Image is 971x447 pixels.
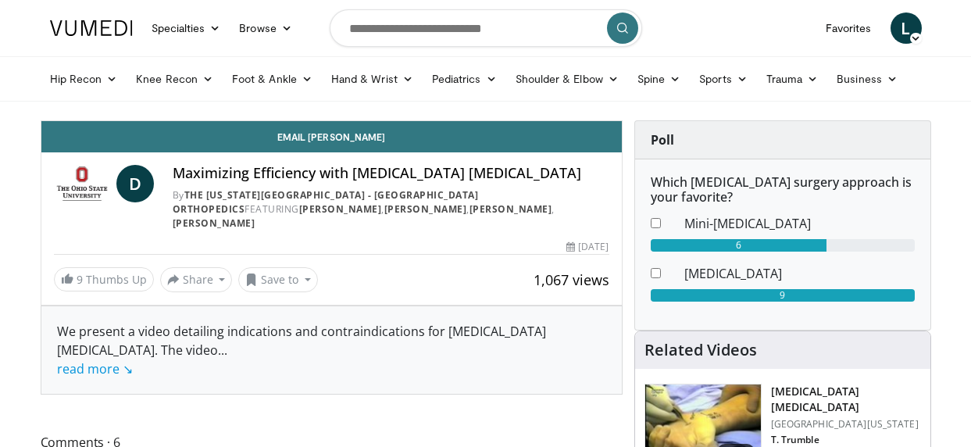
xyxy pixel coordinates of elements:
[690,63,757,95] a: Sports
[299,202,382,216] a: [PERSON_NAME]
[330,9,642,47] input: Search topics, interventions
[506,63,628,95] a: Shoulder & Elbow
[57,342,227,377] span: ...
[54,165,110,202] img: The Ohio State University - Wexner Medical Center Orthopedics
[322,63,423,95] a: Hand & Wrist
[173,188,609,231] div: By FEATURING , , ,
[566,240,609,254] div: [DATE]
[223,63,322,95] a: Foot & Ankle
[50,20,133,36] img: VuMedi Logo
[173,165,609,182] h4: Maximizing Efficiency with [MEDICAL_DATA] [MEDICAL_DATA]
[771,384,921,415] h3: [MEDICAL_DATA] [MEDICAL_DATA]
[54,267,154,291] a: 9 Thumbs Up
[891,13,922,44] a: L
[41,121,622,152] a: Email [PERSON_NAME]
[651,289,915,302] div: 9
[673,264,926,283] dd: [MEDICAL_DATA]
[469,202,552,216] a: [PERSON_NAME]
[116,165,154,202] a: D
[534,270,609,289] span: 1,067 views
[384,202,467,216] a: [PERSON_NAME]
[651,175,915,205] h6: Which [MEDICAL_DATA] surgery approach is your favorite?
[423,63,506,95] a: Pediatrics
[41,63,127,95] a: Hip Recon
[57,322,606,378] div: We present a video detailing indications and contraindications for [MEDICAL_DATA] [MEDICAL_DATA]....
[816,13,881,44] a: Favorites
[57,360,133,377] a: read more ↘
[644,341,757,359] h4: Related Videos
[160,267,233,292] button: Share
[77,272,83,287] span: 9
[651,131,674,148] strong: Poll
[173,216,255,230] a: [PERSON_NAME]
[142,13,230,44] a: Specialties
[230,13,302,44] a: Browse
[651,239,826,252] div: 6
[771,434,921,446] p: T. Trumble
[771,418,921,431] p: [GEOGRAPHIC_DATA][US_STATE]
[173,188,479,216] a: The [US_STATE][GEOGRAPHIC_DATA] - [GEOGRAPHIC_DATA] Orthopedics
[757,63,828,95] a: Trauma
[827,63,907,95] a: Business
[628,63,690,95] a: Spine
[238,267,318,292] button: Save to
[127,63,223,95] a: Knee Recon
[673,214,926,233] dd: Mini-[MEDICAL_DATA]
